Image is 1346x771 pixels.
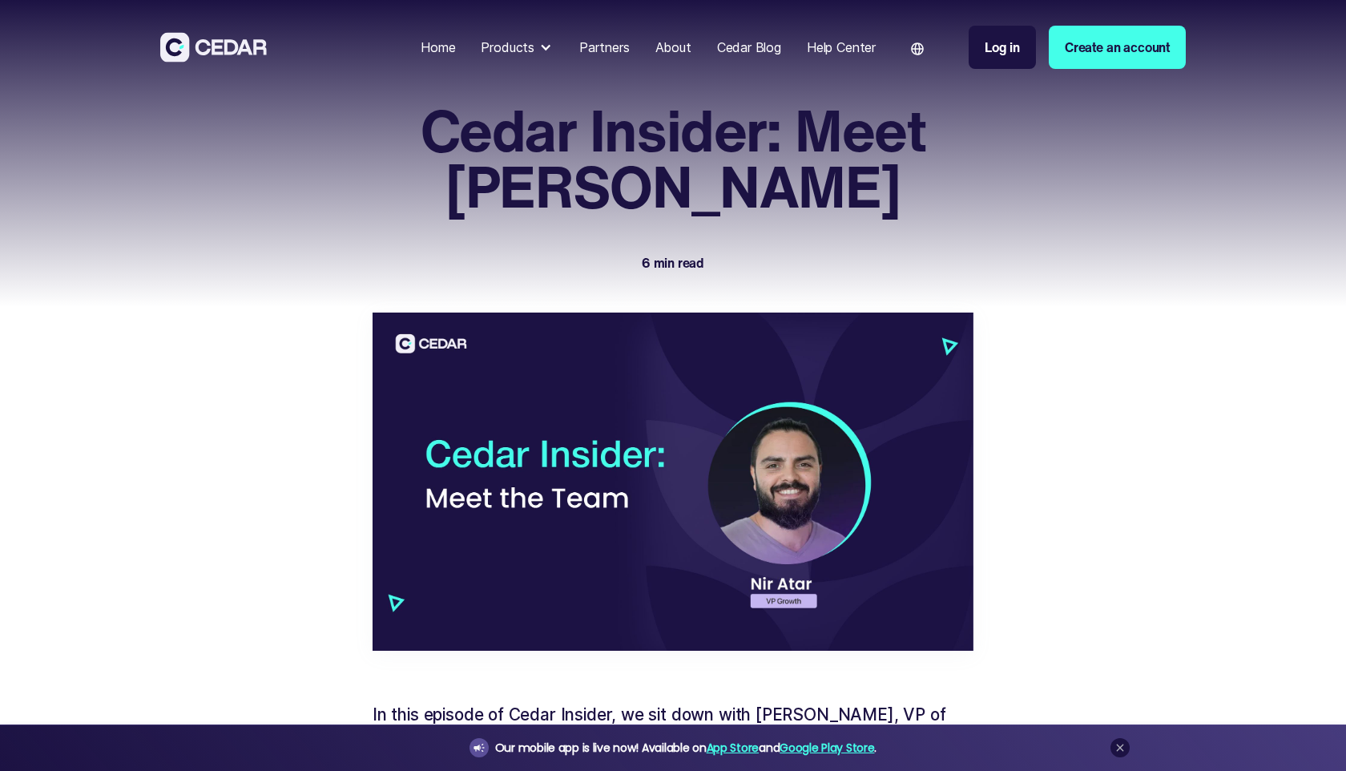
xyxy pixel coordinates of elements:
div: 6 min read [642,253,704,272]
a: Home [414,30,461,65]
div: Partners [579,38,630,57]
div: Products [474,31,560,63]
div: Our mobile app is live now! Available on and . [495,738,877,758]
a: About [649,30,698,65]
div: Cedar Blog [717,38,781,57]
div: Products [481,38,534,57]
img: world icon [911,42,924,55]
div: Log in [985,38,1020,57]
a: Partners [573,30,636,65]
a: Cedar Blog [711,30,788,65]
a: Log in [969,26,1036,69]
a: Help Center [800,30,882,65]
div: Help Center [807,38,876,57]
div: Home [421,38,455,57]
img: announcement [473,741,486,754]
a: App Store [707,740,759,756]
h1: Cedar Insider: Meet [PERSON_NAME] [373,103,973,215]
a: Create an account [1049,26,1186,69]
div: About [655,38,691,57]
a: Google Play Store [780,740,874,756]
